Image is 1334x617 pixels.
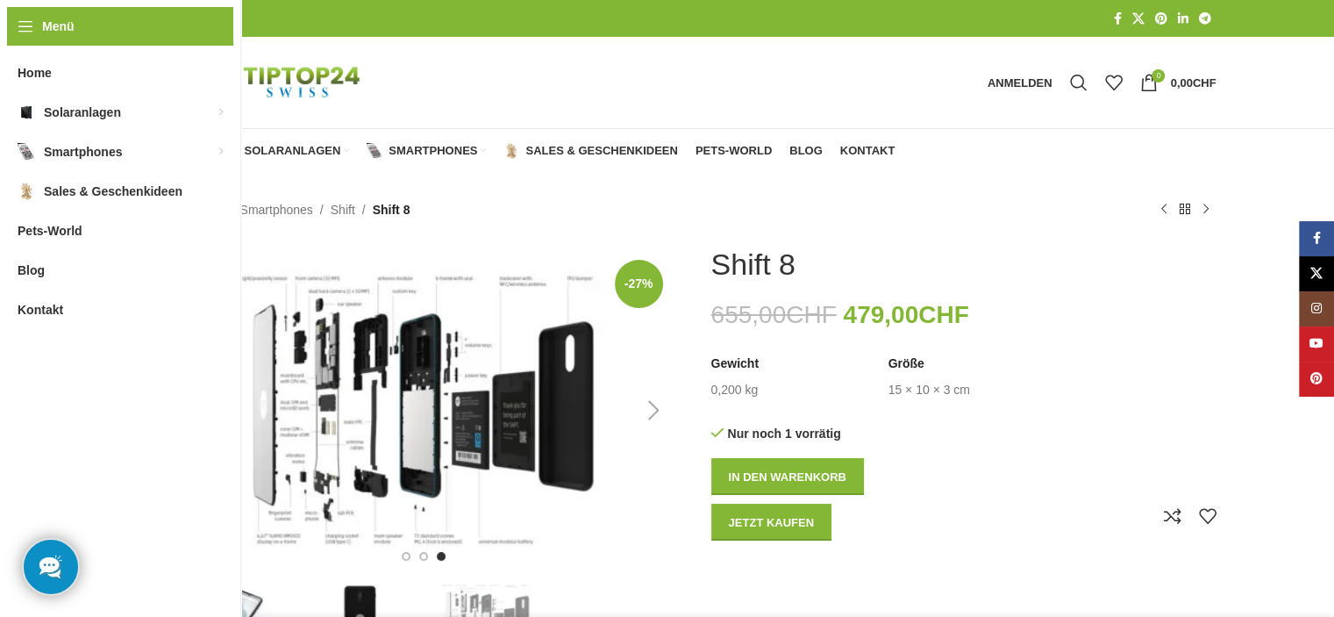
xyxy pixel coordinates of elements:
span: Kontakt [840,144,895,158]
bdi: 479,00 [843,301,968,328]
button: Jetzt kaufen [711,504,832,541]
li: Go to slide 1 [402,552,410,561]
p: Nur noch 1 vorrätig [711,426,955,441]
span: Pets-World [18,215,82,247]
a: Pets-World [696,133,772,169]
iframe: Sicherer Rahmen für schnelle Bezahlvorgänge [708,549,959,599]
bdi: 0,00 [1170,76,1216,90]
a: Smartphones [240,200,313,219]
a: Vorheriges Produkt [1153,199,1174,220]
a: Logo der Website [171,75,390,89]
a: X Social Link [1299,256,1334,291]
h1: Shift 8 [711,247,795,283]
span: Sales & Geschenkideen [44,176,182,207]
span: Größe [888,355,924,373]
a: Facebook Social Link [1109,7,1127,31]
a: Nächstes Produkt [1195,199,1216,220]
a: Kontakt [840,133,895,169]
a: 0 0,00CHF [1131,65,1224,100]
span: -27% [615,260,663,308]
a: LinkedIn Social Link [1173,7,1194,31]
span: CHF [918,301,969,328]
span: Home [18,57,52,89]
img: Sales & Geschenkideen [503,143,519,159]
img: SHIFTphone-8_Impressionen_02 (1) [171,247,676,573]
span: Blog [18,255,45,286]
a: Shift [331,200,355,219]
table: Produktdetails [711,355,1216,398]
span: Menü [42,17,75,36]
span: Anmelden [988,77,1052,89]
td: 0,200 kg [711,382,759,399]
div: Meine Wunschliste [1095,65,1131,100]
span: Smartphones [389,144,477,158]
a: Instagram Social Link [1299,291,1334,326]
a: Telegram Social Link [1194,7,1216,31]
span: Shift 8 [373,200,410,219]
span: Solaranlagen [245,144,341,158]
img: Smartphones [18,143,35,161]
div: Hauptnavigation [162,133,904,169]
a: Pinterest Social Link [1150,7,1173,31]
span: Blog [789,144,823,158]
a: Smartphones [367,133,486,169]
li: Go to slide 3 [437,552,446,561]
a: Blog [789,133,823,169]
span: Sales & Geschenkideen [525,144,677,158]
span: Solaranlagen [44,97,121,128]
a: Solaranlagen [223,133,350,169]
a: Anmelden [979,65,1061,100]
img: Sales & Geschenkideen [18,183,35,200]
img: Solaranlagen [18,104,35,121]
a: X Social Link [1127,7,1150,31]
span: 0 [1152,69,1165,83]
a: Pinterest Social Link [1299,362,1334,397]
span: Pets-World [696,144,772,158]
div: 3 / 3 [169,247,678,573]
div: Next slide [632,389,676,433]
a: Sales & Geschenkideen [503,133,677,169]
nav: Breadcrumb [171,200,410,219]
img: Smartphones [367,143,382,159]
li: Go to slide 2 [419,552,428,561]
span: CHF [1193,76,1216,90]
span: Gewicht [711,355,759,373]
a: Facebook Social Link [1299,221,1334,256]
a: Suche [1060,65,1095,100]
span: CHF [786,301,837,328]
td: 15 × 10 × 3 cm [888,382,970,399]
a: YouTube Social Link [1299,326,1334,362]
bdi: 655,00 [711,301,837,328]
span: Smartphones [44,136,122,168]
button: In den Warenkorb [711,458,864,495]
span: Kontakt [18,294,63,326]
